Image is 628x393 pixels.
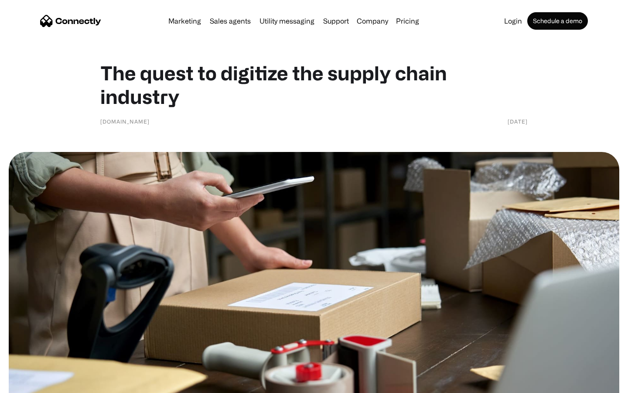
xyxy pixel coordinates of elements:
[165,17,205,24] a: Marketing
[206,17,254,24] a: Sales agents
[357,15,388,27] div: Company
[9,378,52,390] aside: Language selected: English
[392,17,423,24] a: Pricing
[501,17,526,24] a: Login
[320,17,352,24] a: Support
[100,117,150,126] div: [DOMAIN_NAME]
[508,117,528,126] div: [DATE]
[256,17,318,24] a: Utility messaging
[527,12,588,30] a: Schedule a demo
[100,61,528,108] h1: The quest to digitize the supply chain industry
[17,378,52,390] ul: Language list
